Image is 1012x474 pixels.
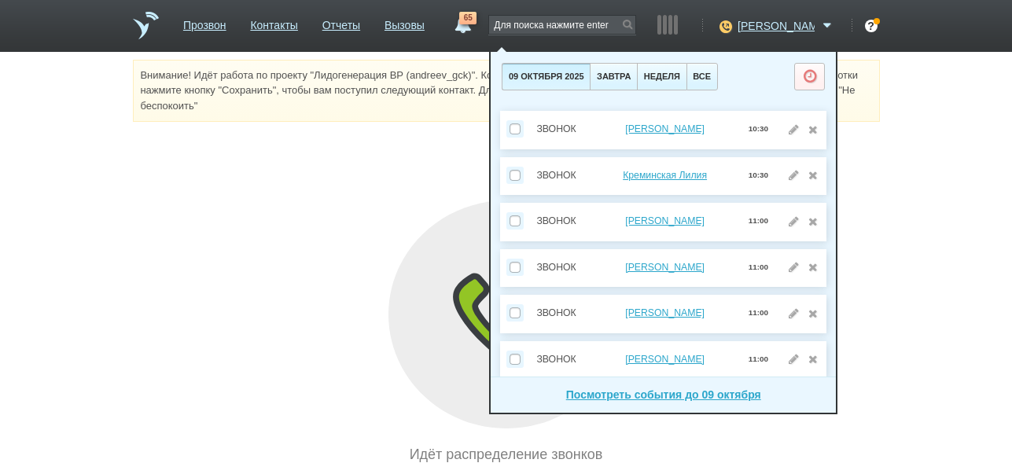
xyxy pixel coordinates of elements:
[183,11,226,34] a: Прозвон
[502,63,590,90] button: 09 октября 2025
[749,351,768,369] div: 11:00
[532,304,582,322] div: Звонок
[590,63,637,90] button: завтра
[625,215,705,226] a: [PERSON_NAME]
[532,259,582,277] div: Звонок
[532,120,582,138] div: Звонок
[385,11,425,34] a: Вызовы
[749,212,768,230] div: 11:00
[625,262,705,273] a: [PERSON_NAME]
[625,123,705,134] a: [PERSON_NAME]
[250,11,297,34] a: Контакты
[749,167,768,185] div: 10:30
[625,354,705,365] a: [PERSON_NAME]
[749,304,768,322] div: 11:00
[686,63,718,90] button: все
[133,444,880,465] div: Идёт распределение звонков
[133,12,159,39] a: На главную
[637,63,686,90] button: неделя
[532,167,582,185] div: Звонок
[448,12,477,31] a: 65
[625,307,705,318] a: [PERSON_NAME]
[738,17,836,32] a: [PERSON_NAME]
[749,120,768,138] div: 10:30
[489,16,635,34] input: Для поиска нажмите enter
[388,200,624,428] img: distribution_in_progress.svg
[133,60,880,122] div: Внимание! Идёт работа по проекту "Лидогенерация ВР (andreev_gck)". Контакты будут соединяться с в...
[532,351,582,369] div: Звонок
[566,388,761,401] a: Посмотреть события до 09 октября
[738,18,815,34] span: [PERSON_NAME]
[532,212,582,230] div: Звонок
[459,12,477,24] span: 65
[623,170,707,181] a: Креминская Лилия
[322,11,360,34] a: Отчеты
[749,259,768,277] div: 11:00
[865,20,878,32] div: ?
